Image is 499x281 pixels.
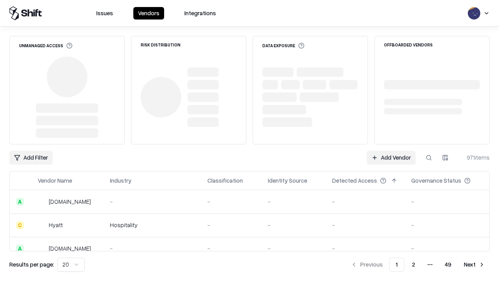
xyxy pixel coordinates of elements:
div: - [207,221,255,229]
div: A [16,245,24,253]
div: - [268,197,320,206]
div: - [332,221,399,229]
p: Results per page: [9,260,54,269]
div: Industry [110,176,131,185]
button: 2 [406,258,421,272]
img: primesec.co.il [38,245,46,253]
div: Detected Access [332,176,377,185]
div: Governance Status [411,176,461,185]
div: - [411,197,483,206]
div: Classification [207,176,243,185]
a: Add Vendor [367,151,416,165]
div: Offboarded Vendors [384,43,433,47]
img: intrado.com [38,198,46,206]
div: - [110,244,195,253]
button: 1 [389,258,404,272]
div: [DOMAIN_NAME] [49,244,91,253]
div: Hospitality [110,221,195,229]
div: C [16,221,24,229]
div: Data Exposure [262,43,304,49]
button: Integrations [180,7,221,20]
div: - [268,221,320,229]
div: [DOMAIN_NAME] [49,197,91,206]
button: Add Filter [9,151,53,165]
div: - [110,197,195,206]
div: Identity Source [268,176,307,185]
div: Risk Distribution [141,43,180,47]
div: A [16,198,24,206]
div: - [268,244,320,253]
div: 971 items [458,153,490,162]
div: - [207,197,255,206]
button: Vendors [133,7,164,20]
div: - [411,221,483,229]
div: - [332,244,399,253]
div: - [207,244,255,253]
div: Hyatt [49,221,63,229]
div: - [332,197,399,206]
button: Next [459,258,490,272]
button: 49 [439,258,458,272]
div: Unmanaged Access [19,43,73,49]
div: - [411,244,483,253]
div: Vendor Name [38,176,72,185]
img: Hyatt [38,221,46,229]
nav: pagination [346,258,490,272]
button: Issues [92,7,118,20]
